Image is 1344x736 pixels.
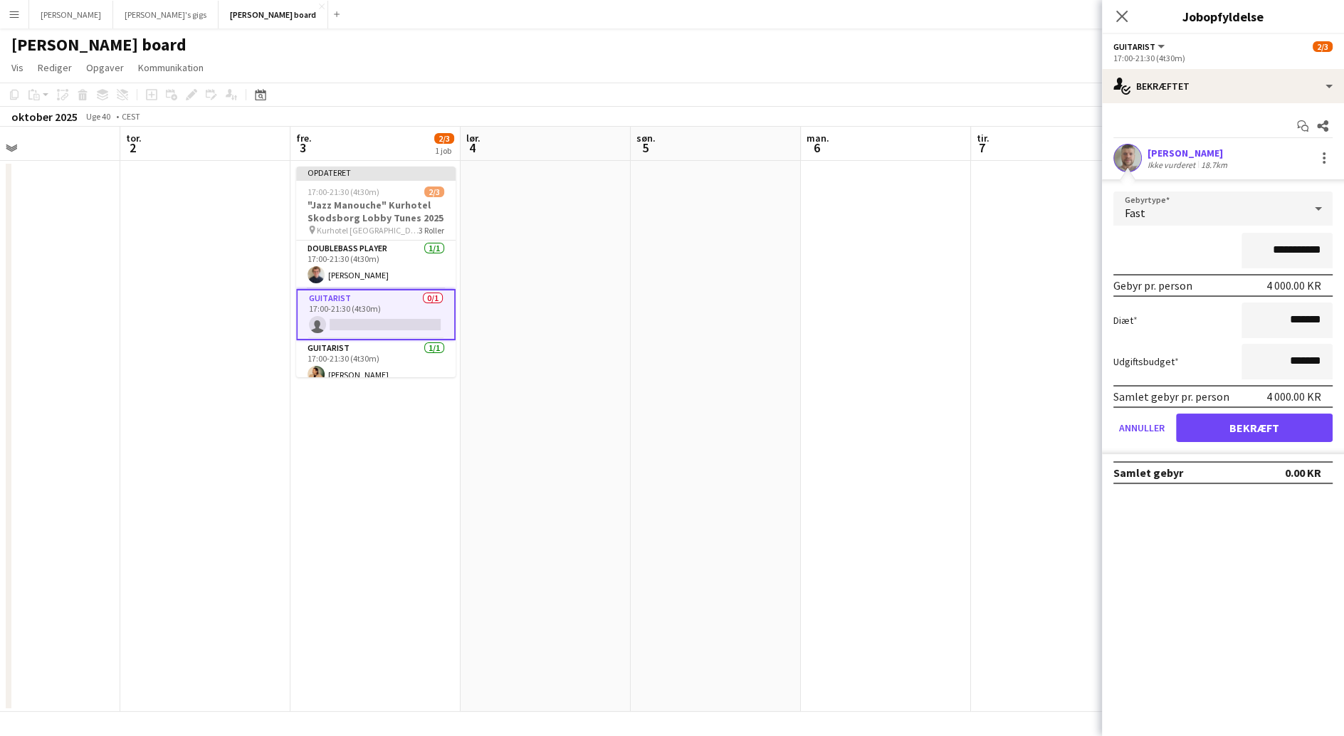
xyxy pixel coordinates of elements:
[1113,389,1229,404] div: Samlet gebyr pr. person
[138,61,204,74] span: Kommunikation
[124,140,142,156] span: 2
[1113,314,1138,327] label: Diæt
[29,1,113,28] button: [PERSON_NAME]
[1148,159,1198,170] div: Ikke vurderet
[419,225,444,236] span: 3 Roller
[126,132,142,144] span: tor.
[636,132,656,144] span: søn.
[296,289,456,340] app-card-role: Guitarist0/117:00-21:30 (4t30m)
[11,34,187,56] h1: [PERSON_NAME] board
[11,61,23,74] span: Vis
[1113,355,1179,368] label: Udgiftsbudget
[296,167,456,178] div: Opdateret
[1313,41,1333,52] span: 2/3
[634,140,656,156] span: 5
[464,140,481,156] span: 4
[975,140,989,156] span: 7
[1113,53,1333,63] div: 17:00-21:30 (4t30m)
[294,140,312,156] span: 3
[1125,206,1145,220] span: Fast
[435,145,453,156] div: 1 job
[1266,278,1321,293] div: 4 000.00 KR
[296,340,456,389] app-card-role: Guitarist1/117:00-21:30 (4t30m)[PERSON_NAME]
[296,167,456,377] app-job-card: Opdateret17:00-21:30 (4t30m)2/3"Jazz Manouche" Kurhotel Skodsborg Lobby Tunes 2025 Kurhotel [GEOG...
[308,186,379,197] span: 17:00-21:30 (4t30m)
[38,61,72,74] span: Rediger
[122,111,140,122] div: CEST
[317,225,419,236] span: Kurhotel [GEOGRAPHIC_DATA]
[1113,278,1192,293] div: Gebyr pr. person
[424,186,444,197] span: 2/3
[1148,147,1230,159] div: [PERSON_NAME]
[804,140,829,156] span: 6
[86,61,124,74] span: Opgaver
[1113,41,1167,52] button: Guitarist
[1198,159,1230,170] div: 18.7km
[80,58,130,77] a: Opgaver
[219,1,328,28] button: [PERSON_NAME] board
[1102,7,1344,26] h3: Jobopfyldelse
[466,132,481,144] span: lør.
[977,132,989,144] span: tir.
[296,241,456,289] app-card-role: Doublebass Player1/117:00-21:30 (4t30m)[PERSON_NAME]
[434,133,454,144] span: 2/3
[1113,414,1170,442] button: Annuller
[11,110,78,124] div: oktober 2025
[80,111,116,122] span: Uge 40
[1285,466,1321,480] div: 0.00 KR
[132,58,209,77] a: Kommunikation
[1113,466,1183,480] div: Samlet gebyr
[807,132,829,144] span: man.
[32,58,78,77] a: Rediger
[6,58,29,77] a: Vis
[1113,41,1155,52] span: Guitarist
[1102,69,1344,103] div: Bekræftet
[296,132,312,144] span: fre.
[113,1,219,28] button: [PERSON_NAME]'s gigs
[296,199,456,224] h3: "Jazz Manouche" Kurhotel Skodsborg Lobby Tunes 2025
[1266,389,1321,404] div: 4 000.00 KR
[1176,414,1333,442] button: Bekræft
